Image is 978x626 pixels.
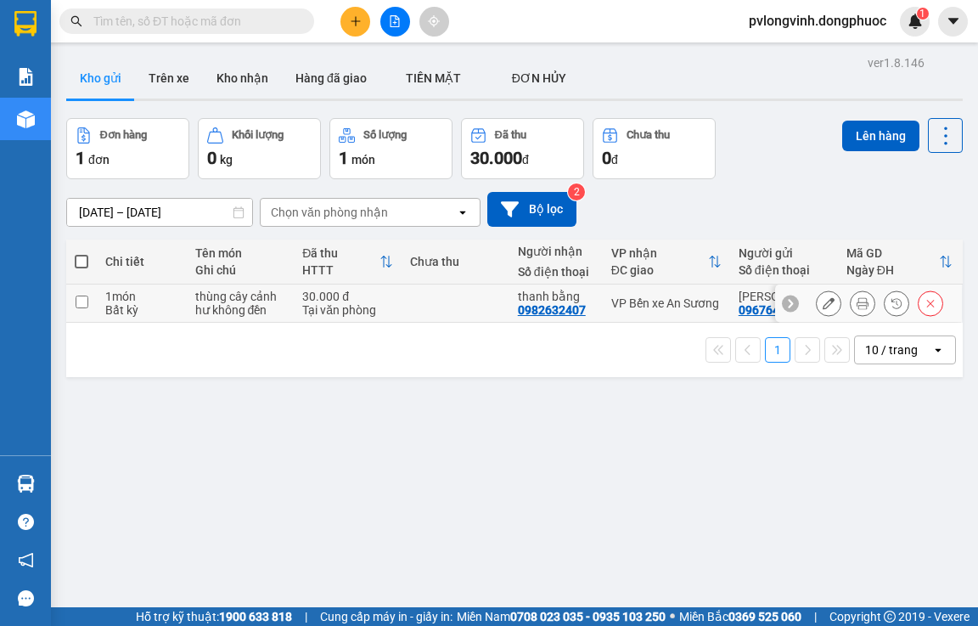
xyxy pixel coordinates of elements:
span: đ [522,153,529,166]
button: Đơn hàng1đơn [66,118,189,179]
button: Trên xe [135,58,203,99]
button: Bộ lọc [487,192,576,227]
span: 30.000 [470,148,522,168]
button: Kho nhận [203,58,282,99]
span: Cung cấp máy in - giấy in: [320,607,452,626]
div: Tên món [195,246,286,260]
div: 10 / trang [865,341,918,358]
button: Kho gửi [66,58,135,99]
div: Đã thu [495,129,526,141]
div: Chi tiết [105,255,178,268]
sup: 1 [917,8,929,20]
span: đơn [88,153,110,166]
button: Đã thu30.000đ [461,118,584,179]
div: Số điện thoại [739,263,829,277]
span: ĐƠN HỦY [512,71,566,85]
span: [PERSON_NAME]: [5,110,177,120]
span: 1 [919,8,925,20]
div: VP nhận [611,246,708,260]
span: copyright [884,611,896,623]
span: 0 [207,148,216,168]
span: 1 [339,148,348,168]
span: TIỀN MẶT [406,71,461,85]
input: Select a date range. [67,199,252,226]
div: Chưa thu [627,129,670,141]
img: solution-icon [17,68,35,86]
span: Hỗ trợ kỹ thuật: [136,607,292,626]
div: hư không đền [195,303,286,317]
sup: 2 [568,183,585,200]
img: icon-new-feature [908,14,923,29]
svg: open [931,343,945,357]
button: caret-down [938,7,968,37]
strong: 0708 023 035 - 0935 103 250 [510,610,666,623]
button: 1 [765,337,790,363]
strong: 0369 525 060 [728,610,801,623]
span: ⚪️ [670,613,675,620]
span: notification [18,552,34,568]
div: 0967644705 [739,303,807,317]
span: question-circle [18,514,34,530]
span: 10:41:10 [DATE] [37,123,104,133]
input: Tìm tên, số ĐT hoặc mã đơn [93,12,294,31]
th: Toggle SortBy [838,240,961,285]
div: Chưa thu [410,255,501,268]
div: VP Bến xe An Sương [611,296,722,310]
div: thùng cây cảnh [195,290,286,303]
div: Ghi chú [195,263,286,277]
div: Mã GD [846,246,939,260]
span: Miền Bắc [679,607,801,626]
strong: 1900 633 818 [219,610,292,623]
button: Hàng đã giao [282,58,380,99]
div: Người gửi [739,246,829,260]
img: warehouse-icon [17,110,35,128]
img: logo-vxr [14,11,37,37]
span: Hotline: 19001152 [134,76,208,86]
span: aim [428,15,440,27]
span: plus [350,15,362,27]
div: hồng anh [739,290,829,303]
button: Số lượng1món [329,118,452,179]
span: Bến xe [GEOGRAPHIC_DATA] [134,27,228,48]
div: Tại văn phòng [302,303,393,317]
div: ĐC giao [611,263,708,277]
svg: open [456,206,469,219]
button: plus [340,7,370,37]
span: message [18,590,34,606]
div: Khối lượng [232,129,284,141]
div: HTTT [302,263,379,277]
th: Toggle SortBy [294,240,402,285]
span: In ngày: [5,123,104,133]
span: Miền Nam [457,607,666,626]
img: logo [6,10,81,85]
img: warehouse-icon [17,475,35,493]
div: Số lượng [363,129,407,141]
span: | [814,607,817,626]
button: Khối lượng0kg [198,118,321,179]
span: đ [611,153,618,166]
button: file-add [380,7,410,37]
div: Sửa đơn hàng [816,290,841,316]
div: 1 món [105,290,178,303]
th: Toggle SortBy [603,240,730,285]
div: ver 1.8.146 [868,54,925,72]
strong: ĐỒNG PHƯỚC [134,9,233,24]
span: search [70,15,82,27]
span: file-add [389,15,401,27]
button: Lên hàng [842,121,919,151]
div: Đơn hàng [100,129,147,141]
span: caret-down [946,14,961,29]
span: VPLV1210250001 [85,108,177,121]
button: aim [419,7,449,37]
div: Người nhận [518,245,594,258]
span: món [351,153,375,166]
span: pvlongvinh.dongphuoc [735,10,900,31]
div: Bất kỳ [105,303,178,317]
span: kg [220,153,233,166]
span: 1 [76,148,85,168]
div: Số điện thoại [518,265,594,279]
span: 01 Võ Văn Truyện, KP.1, Phường 2 [134,51,233,72]
div: Chọn văn phòng nhận [271,204,388,221]
span: ----------------------------------------- [46,92,208,105]
div: thanh bằng [518,290,594,303]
